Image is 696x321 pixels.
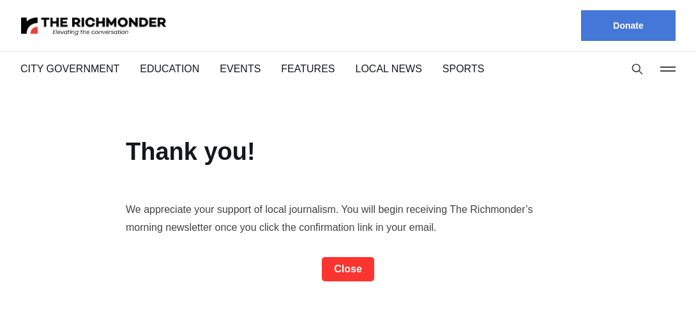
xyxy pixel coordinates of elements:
a: Donate [581,10,676,41]
h1: Thank you! [126,138,255,165]
button: Search this site [628,59,647,79]
p: We appreciate your support of local journalism. You will begin receiving The Richmonder’s morning... [126,201,570,237]
a: City Government [20,63,119,74]
a: Education [140,63,199,74]
a: Sports [443,63,485,74]
a: Features [281,63,335,74]
a: Local News [356,63,422,74]
img: The Richmonder [20,15,167,37]
a: Close [322,257,374,281]
a: Events [220,63,261,74]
